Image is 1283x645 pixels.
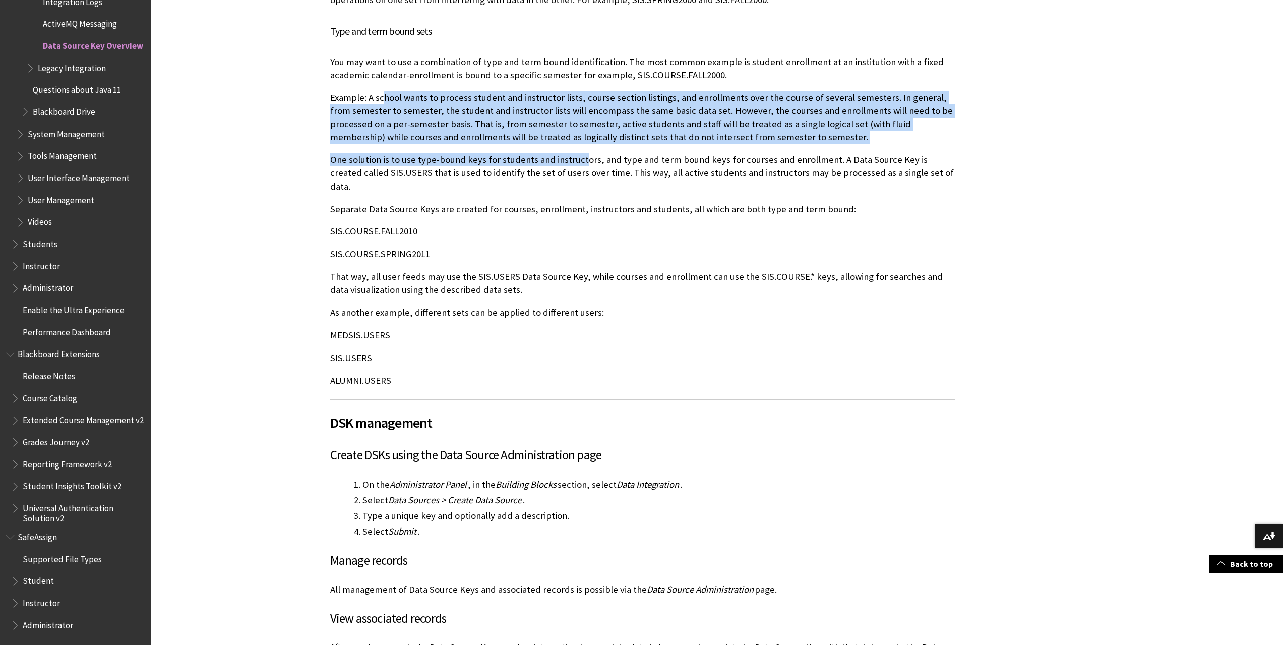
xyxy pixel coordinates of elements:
[388,494,522,506] span: Data Sources > Create Data Source
[23,280,73,294] span: Administrator
[28,192,94,205] span: User Management
[23,258,60,271] span: Instructor
[647,583,754,595] span: Data Source Administration
[23,434,89,447] span: Grades Journey v2
[23,595,60,608] span: Instructor
[23,390,77,403] span: Course Catalog
[18,529,57,542] span: SafeAssign
[330,91,955,144] p: Example: A school wants to process student and instructor lists, course section listings, and enr...
[38,60,106,73] span: Legacy Integration
[330,306,955,319] p: As another example, different sets can be applied to different users:
[390,479,467,490] span: Administrator Panel
[330,329,955,342] p: MEDSIS.USERS
[330,351,955,365] p: SIS.USERS
[28,148,97,161] span: Tools Management
[23,500,144,523] span: Universal Authentication Solution v2
[330,203,955,216] p: Separate Data Source Keys are created for courses, enrollment, instructors and students, all whic...
[23,324,111,337] span: Performance Dashboard
[23,302,125,315] span: Enable the Ultra Experience
[330,248,955,261] p: SIS.COURSE.SPRING2011
[362,524,955,539] li: Select .
[28,169,130,183] span: User Interface Management
[23,617,73,630] span: Administrator
[23,573,54,587] span: Student
[330,446,955,465] h3: Create DSKs using the Data Source Administration page
[23,456,112,470] span: Reporting Framework v2
[330,551,955,570] h3: Manage records
[330,55,955,82] p: You may want to use a combination of type and term bound identification. The most common example ...
[6,346,145,524] nav: Book outline for Blackboard Extensions
[43,16,117,29] span: ActiveMQ Messaging
[1209,555,1283,573] a: Back to top
[28,214,52,227] span: Videos
[23,478,121,492] span: Student Insights Toolkit v2
[23,551,102,564] span: Supported File Types
[330,609,955,628] h3: View associated records
[496,479,557,490] span: Building Blocks
[6,529,145,633] nav: Book outline for Blackboard SafeAssign
[33,103,95,117] span: Blackboard Drive
[362,478,955,492] li: On the , in the section, select .
[617,479,679,490] span: Data Integration
[23,368,75,381] span: Release Notes
[330,225,955,238] p: SIS.COURSE.FALL2010
[330,153,955,193] p: One solution is to use type-bound keys for students and instructors, and type and term bound keys...
[330,270,955,297] p: That way, all user feeds may use the SIS.USERS Data Source Key, while courses and enrollment can ...
[362,493,955,507] li: Select .
[330,24,955,39] h5: Type and term bound sets
[330,374,955,387] p: ALUMNI.USERS
[33,82,121,95] span: Questions about Java 11
[28,126,105,139] span: System Management
[362,509,955,523] li: Type a unique key and optionally add a description.
[330,583,955,596] p: All management of Data Source Keys and associated records is possible via the page.
[330,412,955,433] span: DSK management
[18,346,100,360] span: Blackboard Extensions
[43,37,143,51] span: Data Source Key Overview
[23,236,57,249] span: Students
[388,525,416,537] span: Submit
[23,412,144,426] span: Extended Course Management v2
